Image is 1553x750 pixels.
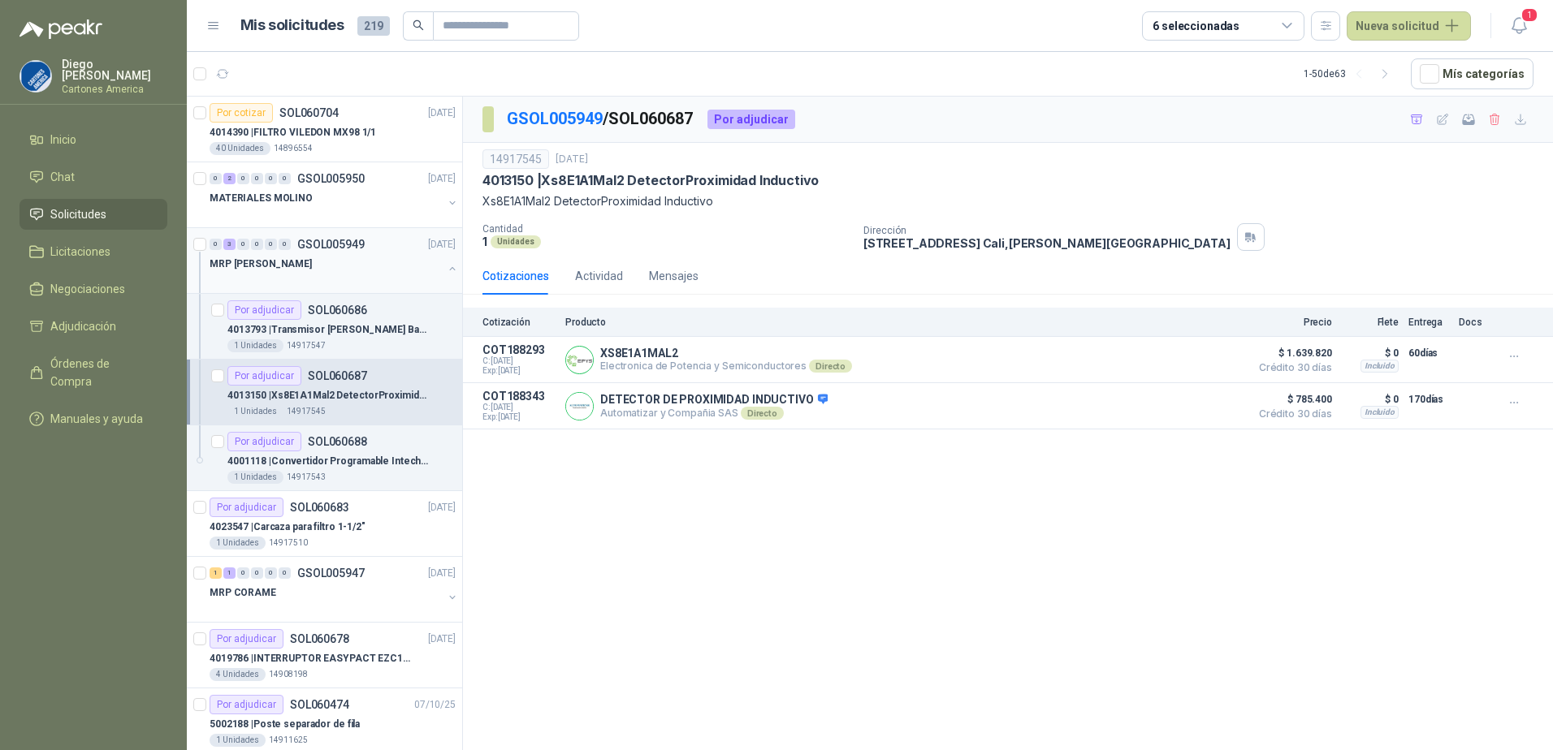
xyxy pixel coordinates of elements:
[62,84,167,94] p: Cartones America
[287,471,326,484] p: 14917543
[1251,363,1332,373] span: Crédito 30 días
[287,339,326,352] p: 14917547
[265,239,277,250] div: 0
[600,393,828,407] p: DETECTOR DE PROXIMIDAD INDUCTIVO
[210,734,266,747] div: 1 Unidades
[290,633,349,644] p: SOL060678
[237,567,249,579] div: 0
[265,173,277,184] div: 0
[1304,61,1398,87] div: 1 - 50 de 63
[50,280,125,298] span: Negociaciones
[414,697,456,713] p: 07/10/25
[1408,343,1449,363] p: 60 días
[210,651,412,666] p: 4019786 | INTERRUPTOR EASYPACT EZC100N3040C 40AMP 25K SCHNEIDER
[308,370,367,381] p: SOL060687
[223,239,236,250] div: 3
[210,125,376,140] p: 4014390 | FILTRO VILEDON MX98 1/1
[308,304,367,316] p: SOL060686
[279,567,291,579] div: 0
[428,500,456,515] p: [DATE]
[1251,390,1332,409] span: $ 785.400
[428,171,456,187] p: [DATE]
[210,256,312,272] p: MRP [PERSON_NAME]
[482,267,549,285] div: Cotizaciones
[269,734,308,747] p: 14911625
[265,567,277,579] div: 0
[269,668,308,681] p: 14908198
[863,225,1231,236] p: Dirección
[210,142,270,155] div: 40 Unidades
[240,14,344,37] h1: Mis solicitudes
[649,267,699,285] div: Mensajes
[210,567,222,579] div: 1
[210,563,459,615] a: 1 1 0 0 0 0 GSOL005947[DATE] MRP CORAME
[290,699,349,710] p: SOL060474
[210,695,283,714] div: Por adjudicar
[210,239,222,250] div: 0
[428,631,456,647] p: [DATE]
[491,235,541,248] div: Unidades
[210,717,360,732] p: 5002188 | Poste separador de fila
[1347,11,1471,41] button: Nueva solicitud
[1408,317,1449,328] p: Entrega
[237,239,249,250] div: 0
[210,173,222,184] div: 0
[19,199,167,230] a: Solicitudes
[297,239,365,250] p: GSOL005949
[600,347,852,360] p: XS8E1A1MAL2
[575,267,623,285] div: Actividad
[297,173,365,184] p: GSOL005950
[1521,7,1538,23] span: 1
[223,567,236,579] div: 1
[1342,390,1399,409] p: $ 0
[210,519,366,535] p: 4023547 | Carcaza para filtro 1-1/2"
[279,173,291,184] div: 0
[227,405,283,418] div: 1 Unidades
[565,317,1241,328] p: Producto
[50,410,143,428] span: Manuales y ayuda
[227,339,283,352] div: 1 Unidades
[50,168,75,186] span: Chat
[227,366,301,386] div: Por adjudicar
[210,191,313,206] p: MATERIALES MOLINO
[187,491,462,557] a: Por adjudicarSOL060683[DATE] 4023547 |Carcaza para filtro 1-1/2"1 Unidades14917510
[269,537,308,550] p: 14917510
[187,623,462,688] a: Por adjudicarSOL060678[DATE] 4019786 |INTERRUPTOR EASYPACT EZC100N3040C 40AMP 25K SCHNEIDER4 Unid...
[187,294,462,360] a: Por adjudicarSOL0606864013793 |Transmisor [PERSON_NAME] Bar 82 G1 1/2" 4-20mA1 Unidades14917547
[809,360,852,373] div: Directo
[19,124,167,155] a: Inicio
[507,109,603,128] a: GSOL005949
[482,356,556,366] span: C: [DATE]
[1251,409,1332,419] span: Crédito 30 días
[707,110,795,129] div: Por adjudicar
[428,566,456,581] p: [DATE]
[428,237,456,252] p: [DATE]
[227,454,430,469] p: 4001118 | Convertidor Programable Intech 78-0599
[227,471,283,484] div: 1 Unidades
[210,537,266,550] div: 1 Unidades
[482,390,556,403] p: COT188343
[279,239,291,250] div: 0
[20,61,51,92] img: Company Logo
[507,106,694,131] p: / SOL060687
[50,317,116,335] span: Adjudicación
[290,502,349,513] p: SOL060683
[1251,343,1332,363] span: $ 1.639.820
[1360,360,1399,373] div: Incluido
[1504,11,1534,41] button: 1
[413,19,424,31] span: search
[1459,317,1491,328] p: Docs
[62,58,167,81] p: Diego [PERSON_NAME]
[210,235,459,287] a: 0 3 0 0 0 0 GSOL005949[DATE] MRP [PERSON_NAME]
[482,403,556,412] span: C: [DATE]
[482,172,819,189] p: 4013150 | Xs8E1A1Mal2 DetectorProximidad Inductivo
[223,173,236,184] div: 2
[482,343,556,356] p: COT188293
[482,235,487,248] p: 1
[50,243,110,261] span: Licitaciones
[50,205,106,223] span: Solicitudes
[274,142,313,155] p: 14896554
[357,16,390,36] span: 219
[187,360,462,425] a: Por adjudicarSOL0606874013150 |Xs8E1A1Mal2 DetectorProximidad Inductivo1 Unidades14917545
[251,173,263,184] div: 0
